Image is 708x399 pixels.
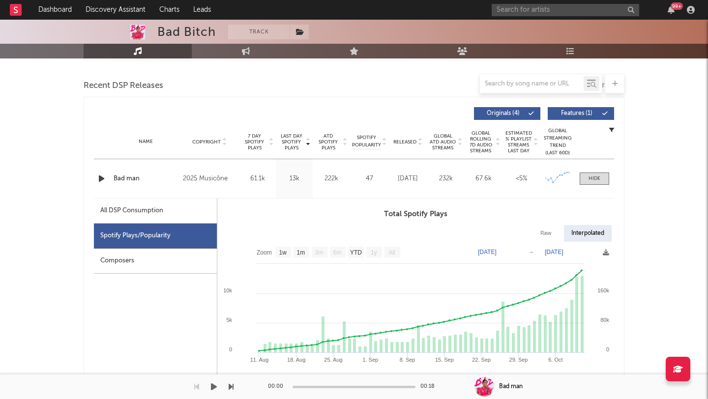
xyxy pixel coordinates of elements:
div: 00:18 [420,381,440,393]
text: 1y [371,249,377,256]
text: 10k [223,287,232,293]
div: 00:00 [268,381,288,393]
text: → [528,249,534,256]
div: Bad man [499,382,523,391]
div: Global Streaming Trend (Last 60D) [543,127,572,157]
text: 0 [606,346,609,352]
div: 99 + [671,2,683,10]
text: 80k [600,317,609,323]
span: Last Day Spotify Plays [278,133,304,151]
text: 18. Aug [287,357,305,363]
span: Global Rolling 7D Audio Streams [467,130,494,154]
span: Originals ( 4 ) [480,111,526,116]
button: Track [228,25,290,39]
text: 0 [229,346,232,352]
text: 160k [597,287,609,293]
span: Features ( 1 ) [554,111,599,116]
div: 222k [315,174,347,184]
div: 47 [352,174,386,184]
text: 11. Aug [250,357,268,363]
button: Features(1) [548,107,614,120]
text: All [388,249,395,256]
text: 3m [315,249,324,256]
div: 2025 Musicône [183,173,236,185]
text: 6. Oct [548,357,562,363]
h3: Total Spotify Plays [217,208,614,220]
span: Released [393,139,416,145]
button: Originals(4) [474,107,540,120]
text: 8. Sep [400,357,415,363]
text: 1w [279,249,287,256]
div: Interpolated [564,225,612,242]
text: [DATE] [478,249,497,256]
div: Bad Bitch [157,25,216,39]
div: 67.6k [467,174,500,184]
div: Composers [94,249,217,274]
span: 7 Day Spotify Plays [241,133,267,151]
span: ATD Spotify Plays [315,133,341,151]
text: 15. Sep [435,357,454,363]
span: Estimated % Playlist Streams Last Day [505,130,532,154]
div: 13k [278,174,310,184]
text: 22. Sep [472,357,491,363]
div: All DSP Consumption [94,199,217,224]
text: 29. Sep [509,357,528,363]
text: 25. Aug [324,357,342,363]
text: 1m [297,249,305,256]
text: 6m [333,249,342,256]
text: YTD [350,249,362,256]
input: Search by song name or URL [480,80,584,88]
text: [DATE] [545,249,563,256]
span: Spotify Popularity [352,134,381,149]
span: Global ATD Audio Streams [429,133,456,151]
div: Spotify Plays/Popularity [94,224,217,249]
text: Zoom [257,249,272,256]
div: All DSP Consumption [100,205,163,217]
div: <5% [505,174,538,184]
a: Bad man [114,174,178,184]
text: 1. Sep [362,357,378,363]
div: 232k [429,174,462,184]
div: Raw [533,225,559,242]
div: Name [114,138,178,145]
div: [DATE] [391,174,424,184]
input: Search for artists [492,4,639,16]
text: 5k [226,317,232,323]
span: Copyright [192,139,221,145]
button: 99+ [668,6,675,14]
div: 61.1k [241,174,273,184]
